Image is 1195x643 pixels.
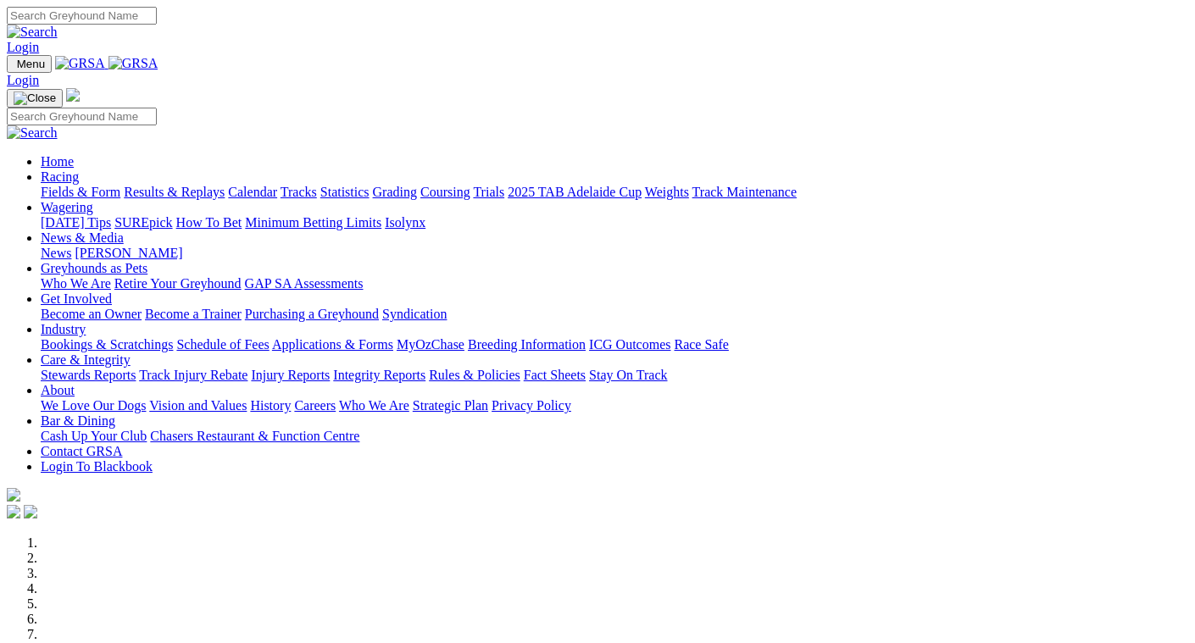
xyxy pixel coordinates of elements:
[7,73,39,87] a: Login
[75,246,182,260] a: [PERSON_NAME]
[339,398,409,413] a: Who We Are
[413,398,488,413] a: Strategic Plan
[7,40,39,54] a: Login
[7,108,157,125] input: Search
[41,215,111,230] a: [DATE] Tips
[228,185,277,199] a: Calendar
[176,215,242,230] a: How To Bet
[114,215,172,230] a: SUREpick
[7,488,20,502] img: logo-grsa-white.png
[320,185,370,199] a: Statistics
[41,398,1188,413] div: About
[41,368,1188,383] div: Care & Integrity
[7,89,63,108] button: Toggle navigation
[41,307,142,321] a: Become an Owner
[272,337,393,352] a: Applications & Forms
[41,215,1188,230] div: Wagering
[397,337,464,352] a: MyOzChase
[124,185,225,199] a: Results & Replays
[589,368,667,382] a: Stay On Track
[41,383,75,397] a: About
[17,58,45,70] span: Menu
[645,185,689,199] a: Weights
[245,276,364,291] a: GAP SA Assessments
[41,291,112,306] a: Get Involved
[41,337,1188,352] div: Industry
[251,368,330,382] a: Injury Reports
[7,25,58,40] img: Search
[7,125,58,141] img: Search
[41,169,79,184] a: Racing
[41,352,131,367] a: Care & Integrity
[692,185,797,199] a: Track Maintenance
[176,337,269,352] a: Schedule of Fees
[149,398,247,413] a: Vision and Values
[245,307,379,321] a: Purchasing a Greyhound
[41,246,1188,261] div: News & Media
[41,276,111,291] a: Who We Are
[41,337,173,352] a: Bookings & Scratchings
[41,200,93,214] a: Wagering
[524,368,586,382] a: Fact Sheets
[41,398,146,413] a: We Love Our Dogs
[41,230,124,245] a: News & Media
[41,429,147,443] a: Cash Up Your Club
[468,337,586,352] a: Breeding Information
[41,429,1188,444] div: Bar & Dining
[333,368,425,382] a: Integrity Reports
[41,307,1188,322] div: Get Involved
[14,91,56,105] img: Close
[281,185,317,199] a: Tracks
[41,459,153,474] a: Login To Blackbook
[150,429,359,443] a: Chasers Restaurant & Function Centre
[24,505,37,518] img: twitter.svg
[294,398,336,413] a: Careers
[41,185,1188,200] div: Racing
[382,307,447,321] a: Syndication
[373,185,417,199] a: Grading
[114,276,242,291] a: Retire Your Greyhound
[41,368,136,382] a: Stewards Reports
[7,7,157,25] input: Search
[245,215,381,230] a: Minimum Betting Limits
[589,337,670,352] a: ICG Outcomes
[41,261,147,275] a: Greyhounds as Pets
[250,398,291,413] a: History
[41,413,115,428] a: Bar & Dining
[41,276,1188,291] div: Greyhounds as Pets
[145,307,242,321] a: Become a Trainer
[66,88,80,102] img: logo-grsa-white.png
[492,398,571,413] a: Privacy Policy
[139,368,247,382] a: Track Injury Rebate
[41,185,120,199] a: Fields & Form
[508,185,642,199] a: 2025 TAB Adelaide Cup
[7,55,52,73] button: Toggle navigation
[108,56,158,71] img: GRSA
[41,246,71,260] a: News
[55,56,105,71] img: GRSA
[41,322,86,336] a: Industry
[41,444,122,458] a: Contact GRSA
[473,185,504,199] a: Trials
[429,368,520,382] a: Rules & Policies
[420,185,470,199] a: Coursing
[41,154,74,169] a: Home
[385,215,425,230] a: Isolynx
[7,505,20,518] img: facebook.svg
[674,337,728,352] a: Race Safe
